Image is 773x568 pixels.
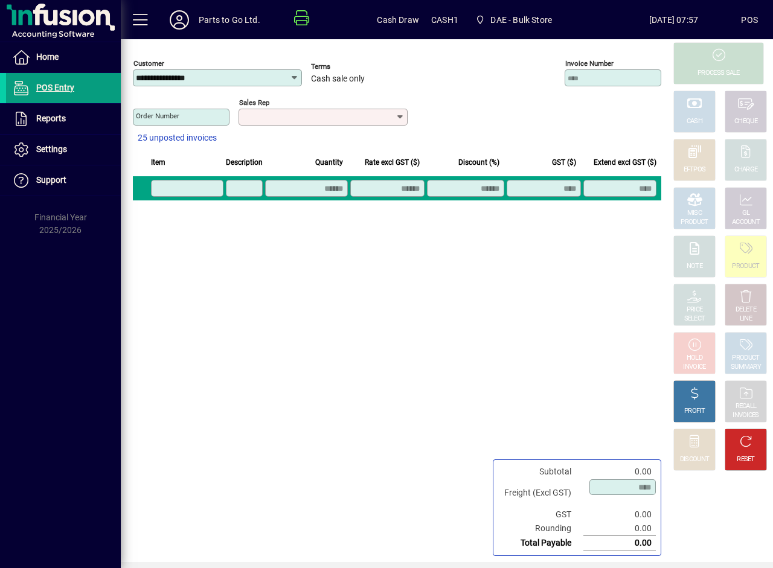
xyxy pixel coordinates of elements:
span: Reports [36,113,66,123]
div: Parts to Go Ltd. [199,10,260,30]
span: DAE - Bulk Store [490,10,552,30]
div: HOLD [687,354,702,363]
div: PRODUCT [681,218,708,227]
div: INVOICE [683,363,705,372]
span: GST ($) [552,156,576,169]
div: CHEQUE [734,117,757,126]
div: EFTPOS [684,165,706,174]
span: Cash sale only [311,74,365,84]
td: 0.00 [583,522,656,536]
td: Rounding [498,522,583,536]
div: INVOICES [733,411,759,420]
a: Settings [6,135,121,165]
td: 0.00 [583,536,656,550]
mat-label: Invoice number [565,59,614,68]
div: DISCOUNT [680,455,709,464]
div: GL [742,209,750,218]
span: Terms [311,63,383,71]
a: Support [6,165,121,196]
span: DAE - Bulk Store [470,9,557,31]
span: Extend excl GST ($) [594,156,656,169]
mat-label: Sales rep [239,98,269,107]
span: CASH1 [431,10,458,30]
td: Freight (Excl GST) [498,479,583,508]
div: PRODUCT [732,262,759,271]
span: Home [36,52,59,62]
div: LINE [740,314,752,324]
div: PROFIT [684,407,705,416]
mat-label: Customer [133,59,164,68]
span: [DATE] 07:57 [606,10,742,30]
div: NOTE [687,262,702,271]
div: DELETE [736,305,756,314]
div: SUMMARY [731,363,761,372]
span: POS Entry [36,83,74,92]
a: Reports [6,104,121,134]
a: Home [6,42,121,72]
span: Support [36,175,66,185]
span: Settings [36,144,67,154]
td: Total Payable [498,536,583,550]
div: RECALL [736,402,757,411]
div: PRICE [687,305,703,314]
td: GST [498,508,583,522]
div: SELECT [684,314,705,324]
span: Quantity [315,156,343,169]
td: Subtotal [498,465,583,479]
div: MISC [687,209,702,218]
div: PRODUCT [732,354,759,363]
div: CASH [687,117,702,126]
span: Rate excl GST ($) [365,156,420,169]
td: 0.00 [583,465,656,479]
td: 0.00 [583,508,656,522]
button: 25 unposted invoices [133,127,222,149]
span: Cash Draw [377,10,419,30]
span: Item [151,156,165,169]
div: CHARGE [734,165,758,174]
span: Discount (%) [458,156,499,169]
mat-label: Order number [136,112,179,120]
span: Description [226,156,263,169]
button: Profile [160,9,199,31]
div: RESET [737,455,755,464]
span: 25 unposted invoices [138,132,217,144]
div: POS [741,10,758,30]
div: ACCOUNT [732,218,760,227]
div: PROCESS SALE [698,69,740,78]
